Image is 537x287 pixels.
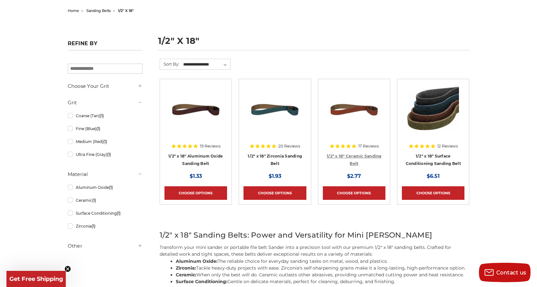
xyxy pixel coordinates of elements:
h2: 1/2" x 18" Sanding Belts: Power and Versatility for Mini [PERSON_NAME] [160,230,470,241]
span: (1) [92,224,95,229]
img: 1/2" x 18" Aluminum Oxide File Belt [170,84,222,135]
span: 19 Reviews [200,144,221,148]
a: home [68,8,79,13]
li: When only the best will do. Ceramic outlasts other abrasives, providing unmatched cutting power a... [176,272,470,278]
a: Choose Options [323,186,385,200]
h1: 1/2" x 18" [158,36,470,50]
h5: Refine by [68,40,143,50]
img: 1/2" x 18" Zirconia File Belt [249,84,301,135]
h5: Choose Your Grit [68,82,143,90]
img: Surface Conditioning Sanding Belts [407,84,459,135]
a: Choose Options [164,186,227,200]
a: Surface Conditioning Sanding Belts [402,84,464,146]
h5: Other [68,242,143,250]
a: Ultra Fine (Gray) [68,149,143,160]
a: Coarse (Tan) [68,110,143,121]
li: Gentle on delicate materials, perfect for cleaning, deburring, and finishing. [176,278,470,285]
button: Close teaser [65,266,71,272]
a: 1/2" x 18" Aluminum Oxide Sanding Belt [168,154,223,166]
span: (1) [100,113,104,118]
span: 12 Reviews [437,144,458,148]
strong: Ceramic: [176,272,196,278]
a: 1/2" x 18" Surface Conditioning Sanding Belt [406,154,461,166]
a: Surface Conditioning [68,208,143,219]
li: The reliable choice for everyday sanding tasks on metal, wood, and plastics. [176,258,470,265]
h5: Grit [68,99,143,107]
a: Aluminum Oxide [68,182,143,193]
strong: Surface Conditioning: [176,279,227,284]
li: Tackle heavy-duty projects with ease. Zirconia's self-sharpening grains make it a long-lasting, h... [176,265,470,272]
span: Get Free Shipping [9,275,63,282]
strong: Aluminum Oxide: [176,258,218,264]
a: Choose Options [244,186,306,200]
span: (1) [107,152,111,157]
a: sanding belts [86,8,111,13]
a: Medium (Red) [68,136,143,147]
span: 17 Reviews [358,144,379,148]
a: 1/2" x 18" Zirconia File Belt [244,84,306,146]
span: (1) [96,126,100,131]
span: (1) [117,211,121,216]
div: Get Free ShippingClose teaser [6,271,66,287]
a: 1/2" x 18" Aluminum Oxide File Belt [164,84,227,146]
button: Contact us [479,263,531,282]
img: 1/2" x 18" Ceramic File Belt [328,84,380,135]
h5: Material [68,170,143,178]
span: $2.77 [347,173,361,179]
a: Zirconia [68,220,143,232]
select: Sort By: [182,60,230,69]
span: (1) [103,139,107,144]
strong: Zirconia: [176,265,196,271]
a: Ceramic [68,195,143,206]
span: (1) [92,198,96,203]
span: $6.51 [427,173,440,179]
p: Transform your mini sander or portable file belt Sander into a precision tool with our premium 1/... [160,244,470,258]
span: (1) [109,185,113,190]
span: $1.33 [190,173,202,179]
a: 1/2" x 18" Ceramic Sanding Belt [327,154,382,166]
span: $1.93 [269,173,281,179]
a: Choose Options [402,186,464,200]
span: 1/2" x 18" [118,8,134,13]
span: 20 Reviews [278,144,300,148]
a: 1/2" x 18" Ceramic File Belt [323,84,385,146]
span: Contact us [496,270,526,276]
a: Fine (Blue) [68,123,143,134]
label: Sort By: [160,59,179,69]
a: 1/2" x 18" Zirconia Sanding Belt [248,154,302,166]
